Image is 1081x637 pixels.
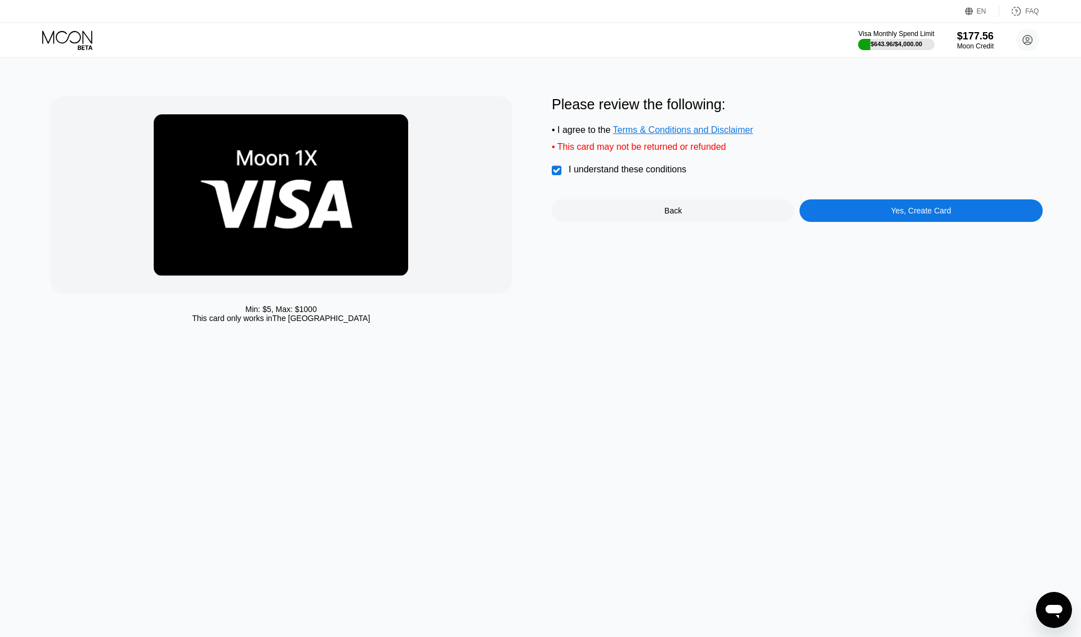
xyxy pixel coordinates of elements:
[664,206,682,215] div: Back
[552,125,1043,135] div: • I agree to the
[1025,7,1039,15] div: FAQ
[999,6,1039,17] div: FAQ
[870,41,922,47] div: $643.96 / $4,000.00
[552,199,794,222] div: Back
[965,6,999,17] div: EN
[552,165,563,176] div: 
[1036,592,1072,628] iframe: Button to launch messaging window
[552,96,1043,113] div: Please review the following:
[957,30,994,50] div: $177.56Moon Credit
[245,305,317,314] div: Min: $ 5 , Max: $ 1000
[858,30,934,50] div: Visa Monthly Spend Limit$643.96/$4,000.00
[613,125,753,135] span: Terms & Conditions and Disclaimer
[891,206,951,215] div: Yes, Create Card
[977,7,986,15] div: EN
[569,164,686,175] div: I understand these conditions
[957,42,994,50] div: Moon Credit
[957,30,994,42] div: $177.56
[192,314,370,323] div: This card only works in The [GEOGRAPHIC_DATA]
[552,142,1043,152] div: • This card may not be returned or refunded
[799,199,1042,222] div: Yes, Create Card
[858,30,934,38] div: Visa Monthly Spend Limit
